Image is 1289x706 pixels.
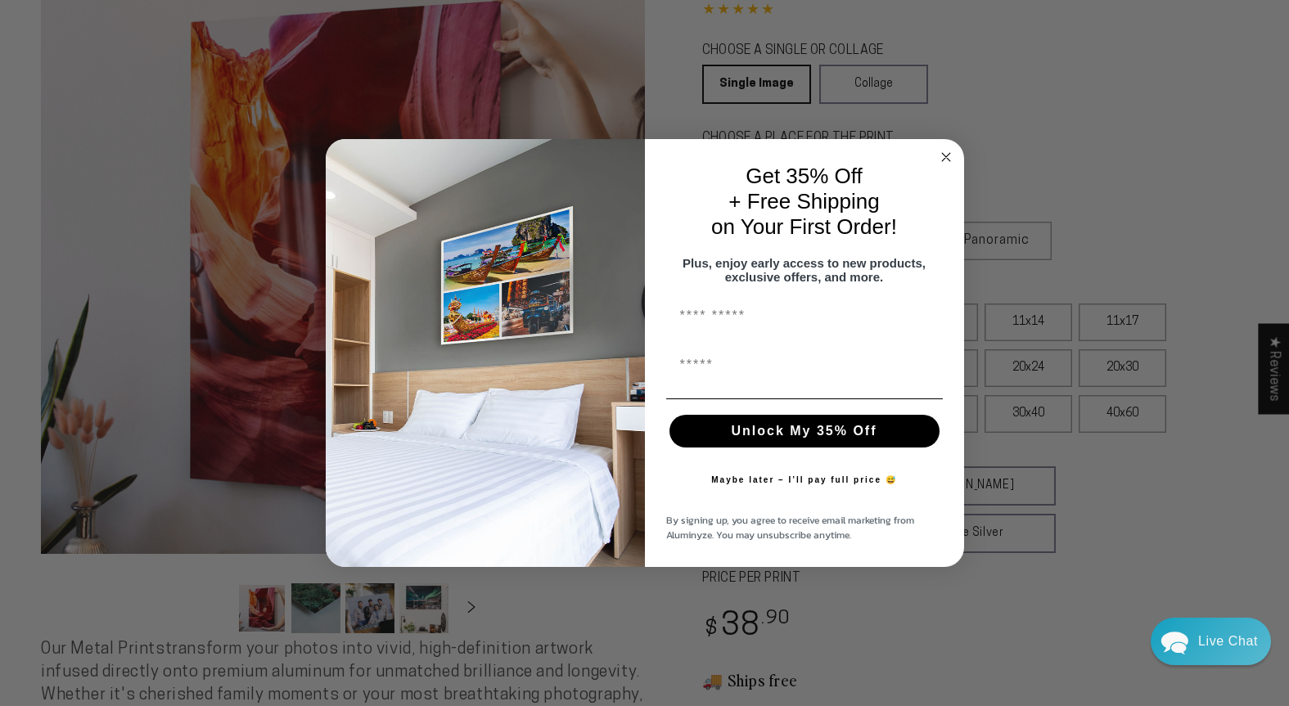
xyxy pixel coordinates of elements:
span: on Your First Order! [711,214,897,239]
div: Chat widget toggle [1151,618,1271,665]
button: Unlock My 35% Off [669,415,940,447]
span: + Free Shipping [728,189,879,214]
span: By signing up, you agree to receive email marketing from Aluminyze. You may unsubscribe anytime. [666,513,914,542]
span: Plus, enjoy early access to new products, exclusive offers, and more. [683,256,926,284]
span: Get 35% Off [746,164,863,188]
div: Contact Us Directly [1198,618,1258,665]
button: Close dialog [936,147,956,167]
img: underline [666,398,943,399]
img: 728e4f65-7e6c-44e2-b7d1-0292a396982f.jpeg [326,139,645,568]
button: Maybe later – I’ll pay full price 😅 [703,464,905,497]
